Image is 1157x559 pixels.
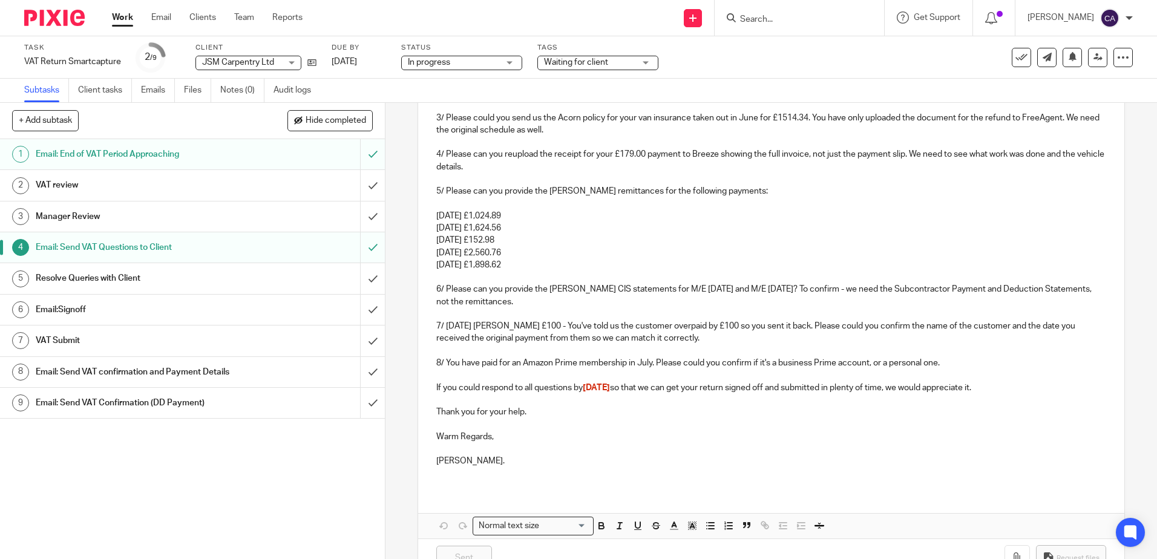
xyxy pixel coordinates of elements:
[436,259,1106,271] p: [DATE] £1,898.62
[436,112,1106,137] p: 3/ Please could you send us the Acorn policy for your van insurance taken out in June for £1514.3...
[12,110,79,131] button: + Add subtask
[145,50,157,64] div: 2
[12,177,29,194] div: 2
[739,15,848,25] input: Search
[220,79,264,102] a: Notes (0)
[436,406,1106,418] p: Thank you for your help.
[436,247,1106,259] p: [DATE] £2,560.76
[24,56,121,68] div: VAT Return Smartcapture
[476,520,542,532] span: Normal text size
[436,283,1106,308] p: 6/ Please can you provide the [PERSON_NAME] CIS statements for M/E [DATE] and M/E [DATE]? To conf...
[287,110,373,131] button: Hide completed
[543,520,586,532] input: Search for option
[184,79,211,102] a: Files
[112,11,133,24] a: Work
[189,11,216,24] a: Clients
[436,382,1106,394] p: If you could respond to all questions by so that we can get your return signed off and submitted ...
[24,10,85,26] img: Pixie
[436,357,1106,369] p: 8/ You have paid for an Amazon Prime membership in July. Please could you confirm if it's a busin...
[436,222,1106,234] p: [DATE] £1,624.56
[78,79,132,102] a: Client tasks
[436,320,1106,345] p: 7/ [DATE] [PERSON_NAME] £100 - You've told us the customer overpaid by £100 so you sent it back. ...
[436,185,1106,197] p: 5/ Please can you provide the [PERSON_NAME] remittances for the following payments:
[274,79,320,102] a: Audit logs
[436,234,1106,246] p: [DATE] £152.98
[436,210,1106,222] p: [DATE] £1,024.89
[36,394,244,412] h1: Email: Send VAT Confirmation (DD Payment)
[401,43,522,53] label: Status
[36,363,244,381] h1: Email: Send VAT confirmation and Payment Details
[436,148,1106,173] p: 4/ Please can you reupload the receipt for your £179.00 payment to Breeze showing the full invoic...
[436,455,1106,467] p: [PERSON_NAME].
[12,332,29,349] div: 7
[36,332,244,350] h1: VAT Submit
[36,208,244,226] h1: Manager Review
[151,11,171,24] a: Email
[12,208,29,225] div: 3
[306,116,366,126] span: Hide completed
[12,364,29,381] div: 8
[473,517,594,535] div: Search for option
[24,79,69,102] a: Subtasks
[36,238,244,257] h1: Email: Send VAT Questions to Client
[24,43,121,53] label: Task
[12,394,29,411] div: 9
[234,11,254,24] a: Team
[202,58,274,67] span: JSM Carpentry Ltd
[36,145,244,163] h1: Email: End of VAT Period Approaching
[544,58,608,67] span: Waiting for client
[1100,8,1119,28] img: svg%3E
[141,79,175,102] a: Emails
[914,13,960,22] span: Get Support
[36,301,244,319] h1: Email:Signoff
[150,54,157,61] small: /9
[1028,11,1094,24] p: [PERSON_NAME]
[583,384,610,392] span: [DATE]
[332,57,357,66] span: [DATE]
[436,431,1106,443] p: Warm Regards,
[272,11,303,24] a: Reports
[12,270,29,287] div: 5
[12,301,29,318] div: 6
[36,269,244,287] h1: Resolve Queries with Client
[408,58,450,67] span: In progress
[12,146,29,163] div: 1
[537,43,658,53] label: Tags
[332,43,386,53] label: Due by
[12,239,29,256] div: 4
[195,43,316,53] label: Client
[36,176,244,194] h1: VAT review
